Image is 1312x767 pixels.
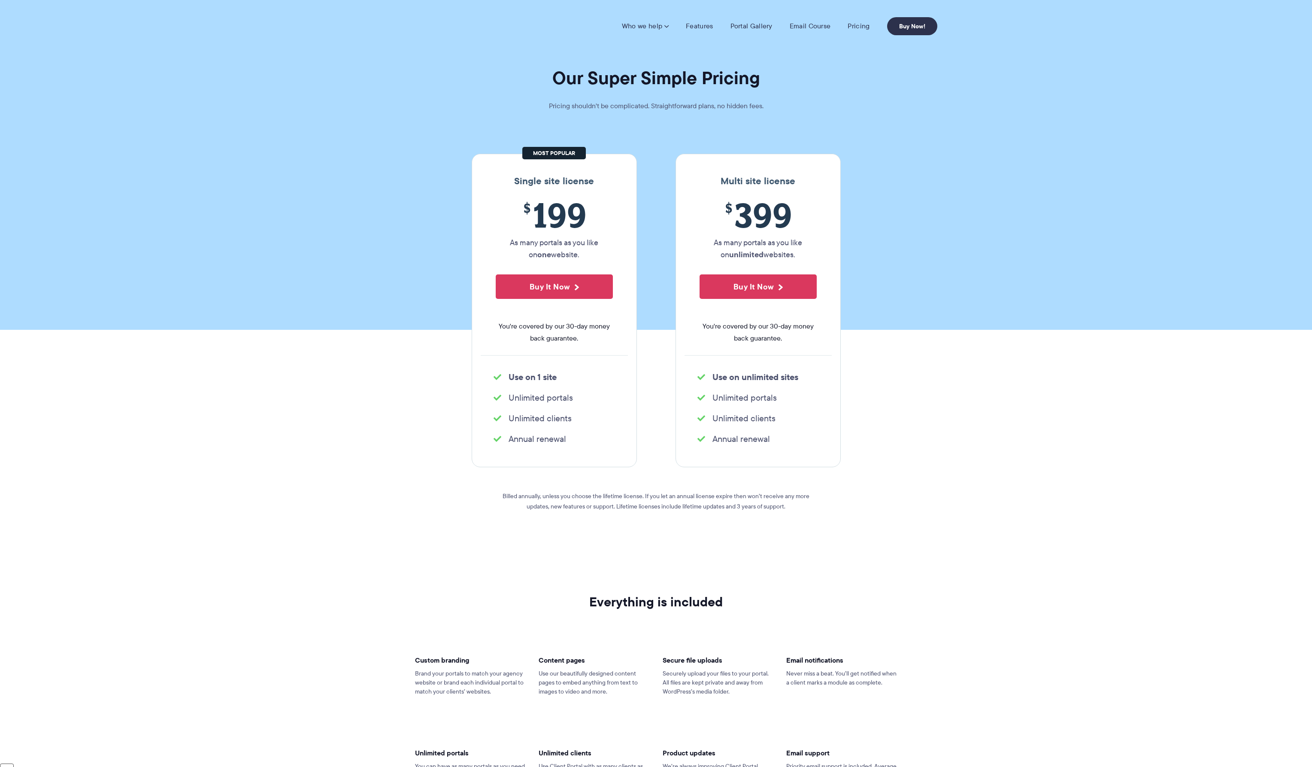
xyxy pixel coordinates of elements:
[539,749,649,758] h4: Unlimited clients
[700,320,817,344] span: You're covered by our 30-day money back guarantee.
[790,22,831,30] a: Email Course
[700,195,817,234] span: 399
[663,656,773,665] h4: Secure file uploads
[786,728,798,740] img: Client Portal Icons
[537,249,551,260] strong: one
[848,22,870,30] a: Pricing
[481,176,628,187] h3: Single site license
[663,749,773,758] h4: Product updates
[663,636,674,647] img: Client Portal Icons
[786,656,897,665] h4: Email notifications
[415,595,897,609] h2: Everything is included
[509,371,557,383] strong: Use on 1 site
[786,749,897,758] h4: Email support
[663,728,674,740] img: Client Portal Icons
[539,728,550,740] img: Client Portal Icons
[527,100,785,112] p: Pricing shouldn't be complicated. Straightforward plans, no hidden fees.
[496,320,613,344] span: You're covered by our 30-day money back guarantee.
[415,749,526,758] h4: Unlimited portals
[502,491,811,511] p: Billed annually, unless you choose the lifetime license. If you let an annual license expire then...
[539,669,649,696] p: Use our beautifully designed content pages to embed anything from text to images to video and more.
[539,636,550,648] img: Client Portal Icons
[700,237,817,261] p: As many portals as you like on websites.
[685,176,832,187] h3: Multi site license
[496,195,613,234] span: 199
[697,392,819,404] li: Unlimited portals
[786,636,798,648] img: Client Portal Icon
[663,669,773,696] p: Securely upload your files to your portal. All files are kept private and away from WordPress’s m...
[539,656,649,665] h4: Content pages
[415,728,427,740] img: Client Portal Icons
[622,22,669,30] a: Who we help
[697,433,819,445] li: Annual renewal
[686,22,713,30] a: Features
[712,371,798,383] strong: Use on unlimited sites
[494,392,615,404] li: Unlimited portals
[496,237,613,261] p: As many portals as you like on website.
[729,249,764,260] strong: unlimited
[415,656,526,665] h4: Custom branding
[786,669,897,687] p: Never miss a beat. You’ll get notified when a client marks a module as complete.
[496,274,613,299] button: Buy It Now
[415,636,427,648] img: Client Portal Icons
[730,22,773,30] a: Portal Gallery
[697,412,819,424] li: Unlimited clients
[700,274,817,299] button: Buy It Now
[415,669,526,696] p: Brand your portals to match your agency website or brand each individual portal to match your cli...
[494,412,615,424] li: Unlimited clients
[494,433,615,445] li: Annual renewal
[887,17,937,35] a: Buy Now!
